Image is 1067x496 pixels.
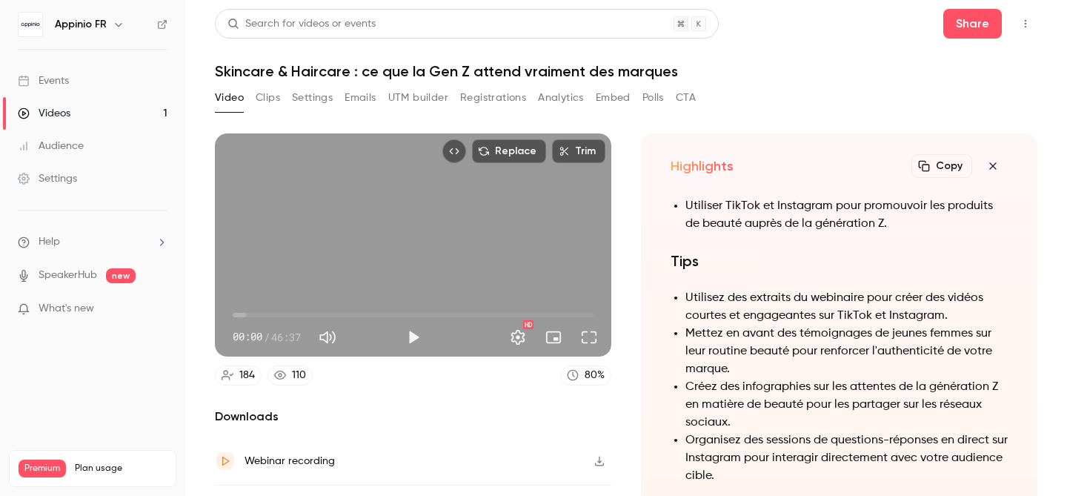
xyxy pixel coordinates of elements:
[233,329,301,345] div: 00:00
[18,139,84,153] div: Audience
[39,301,94,317] span: What's new
[685,378,1008,431] li: Créez des infographies sur les attentes de la génération Z en matière de beauté pour les partager...
[215,62,1037,80] h1: Skincare & Haircare : ce que la Gen Z attend vraiment des marques
[574,323,604,352] button: Full screen
[18,73,69,88] div: Events
[399,323,428,352] button: Play
[19,13,42,36] img: Appinio FR
[552,139,605,163] button: Trim
[685,197,1008,233] li: Utiliser TikTok et Instagram pour promouvoir les produits de beauté auprès de la génération Z.
[18,234,167,250] li: help-dropdown-opener
[75,463,167,474] span: Plan usage
[55,17,107,32] h6: Appinio FR
[292,368,306,383] div: 110
[39,268,97,283] a: SpeakerHub
[39,234,60,250] span: Help
[1014,12,1037,36] button: Top Bar Actions
[676,86,696,110] button: CTA
[245,452,335,470] div: Webinar recording
[267,366,313,386] a: 110
[585,368,605,383] div: 80 %
[18,171,77,186] div: Settings
[388,86,448,110] button: UTM builder
[503,323,533,352] button: Settings
[911,154,972,178] button: Copy
[539,323,568,352] button: Turn on miniplayer
[227,16,376,32] div: Search for videos or events
[19,460,66,477] span: Premium
[943,9,1002,39] button: Share
[596,86,631,110] button: Embed
[215,366,262,386] a: 184
[538,86,584,110] button: Analytics
[313,323,342,352] button: Mute
[18,106,70,121] div: Videos
[256,86,280,110] button: Clips
[523,320,533,329] div: HD
[685,325,1008,378] li: Mettez en avant des témoignages de jeunes femmes sur leur routine beauté pour renforcer l'authent...
[106,268,136,283] span: new
[215,86,244,110] button: Video
[292,86,333,110] button: Settings
[671,157,734,175] h2: Highlights
[239,368,255,383] div: 184
[345,86,376,110] button: Emails
[642,86,664,110] button: Polls
[271,329,301,345] span: 46:37
[685,431,1008,485] li: Organisez des sessions de questions-réponses en direct sur Instagram pour interagir directement a...
[233,329,262,345] span: 00:00
[472,139,546,163] button: Replace
[560,366,611,386] a: 80%
[685,289,1008,325] li: Utilisez des extraits du webinaire pour créer des vidéos courtes et engageantes sur TikTok et Ins...
[215,408,611,426] h2: Downloads
[442,139,466,163] button: Embed video
[460,86,526,110] button: Registrations
[671,251,1008,271] h1: Tips
[264,329,270,345] span: /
